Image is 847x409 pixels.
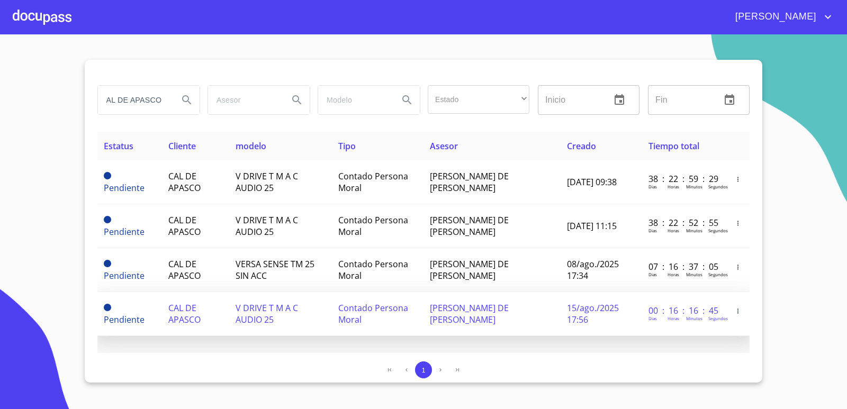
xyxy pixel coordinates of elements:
[668,184,679,189] p: Horas
[430,140,458,152] span: Asesor
[648,140,699,152] span: Tiempo total
[648,184,657,189] p: Dias
[686,271,702,277] p: Minutos
[394,87,420,113] button: Search
[648,228,657,233] p: Dias
[727,8,834,25] button: account of current user
[168,214,201,238] span: CAL DE APASCO
[430,214,509,238] span: [PERSON_NAME] DE [PERSON_NAME]
[430,170,509,194] span: [PERSON_NAME] DE [PERSON_NAME]
[430,258,509,281] span: [PERSON_NAME] DE [PERSON_NAME]
[708,228,728,233] p: Segundos
[338,214,408,238] span: Contado Persona Moral
[338,140,356,152] span: Tipo
[708,315,728,321] p: Segundos
[648,261,720,272] p: 07 : 16 : 37 : 05
[208,86,280,114] input: search
[567,302,619,325] span: 15/ago./2025 17:56
[104,216,111,223] span: Pendiente
[567,258,619,281] span: 08/ago./2025 17:34
[168,140,196,152] span: Cliente
[648,173,720,185] p: 38 : 22 : 59 : 29
[174,87,200,113] button: Search
[236,258,314,281] span: VERSA SENSE TM 25 SIN ACC
[567,140,596,152] span: Creado
[686,228,702,233] p: Minutos
[98,86,170,114] input: search
[430,302,509,325] span: [PERSON_NAME] DE [PERSON_NAME]
[567,220,617,232] span: [DATE] 11:15
[668,271,679,277] p: Horas
[567,176,617,188] span: [DATE] 09:38
[236,170,298,194] span: V DRIVE T M A C AUDIO 25
[168,170,201,194] span: CAL DE APASCO
[104,226,145,238] span: Pendiente
[168,302,201,325] span: CAL DE APASCO
[104,182,145,194] span: Pendiente
[168,258,201,281] span: CAL DE APASCO
[236,140,266,152] span: modelo
[708,184,728,189] p: Segundos
[236,214,298,238] span: V DRIVE T M A C AUDIO 25
[104,172,111,179] span: Pendiente
[236,302,298,325] span: V DRIVE T M A C AUDIO 25
[104,140,133,152] span: Estatus
[648,271,657,277] p: Dias
[727,8,822,25] span: [PERSON_NAME]
[686,184,702,189] p: Minutos
[428,85,529,114] div: ​
[284,87,310,113] button: Search
[668,315,679,321] p: Horas
[338,258,408,281] span: Contado Persona Moral
[668,228,679,233] p: Horas
[648,217,720,229] p: 38 : 22 : 52 : 55
[104,314,145,325] span: Pendiente
[338,302,408,325] span: Contado Persona Moral
[104,304,111,311] span: Pendiente
[104,260,111,267] span: Pendiente
[708,271,728,277] p: Segundos
[104,270,145,281] span: Pendiente
[415,361,432,378] button: 1
[338,170,408,194] span: Contado Persona Moral
[648,305,720,316] p: 00 : 16 : 16 : 45
[318,86,390,114] input: search
[648,315,657,321] p: Dias
[686,315,702,321] p: Minutos
[421,366,425,374] span: 1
